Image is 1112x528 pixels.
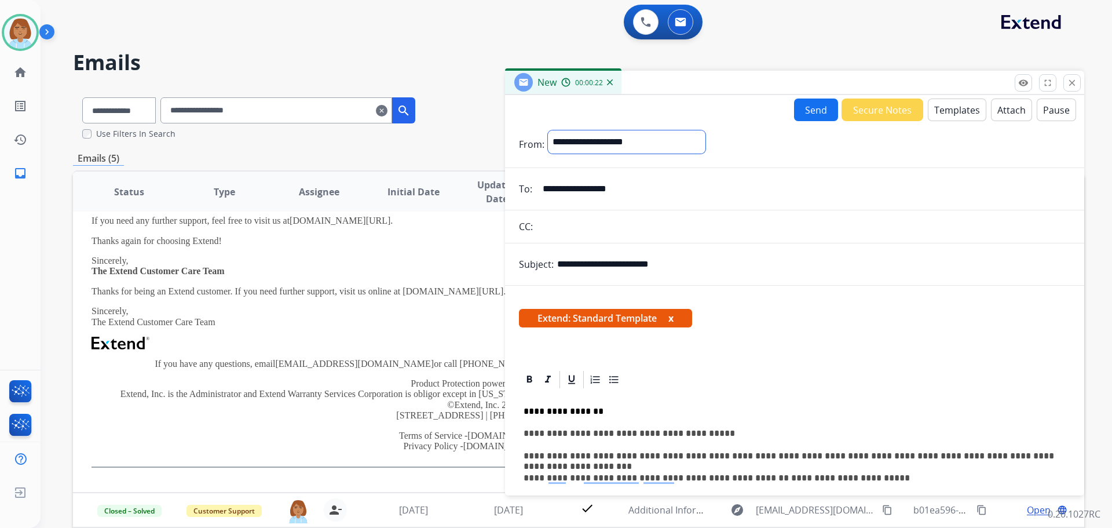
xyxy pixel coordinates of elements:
[519,137,544,151] p: From:
[96,128,175,140] label: Use Filters In Search
[1042,78,1053,88] mat-icon: fullscreen
[668,311,674,325] button: x
[13,65,27,79] mat-icon: home
[882,505,892,515] mat-icon: content_copy
[519,309,692,327] span: Extend: Standard Template
[92,286,876,297] p: Thanks for being an Extend customer. If you need further support, visit us online at [DOMAIN_NAME...
[92,337,149,349] img: Extend Logo
[467,431,568,440] a: [DOMAIN_NAME][URL]
[471,178,524,206] span: Updated Date
[1067,78,1077,88] mat-icon: close
[92,236,876,246] p: Thanks again for choosing Extend!
[521,371,538,388] div: Bold
[290,216,393,225] a: [DOMAIN_NAME][URL].
[628,504,727,516] span: Additional Information
[1027,503,1051,517] span: Open
[1057,505,1067,515] mat-icon: language
[92,378,876,421] p: Product Protection powered by Extend. Extend, Inc. is the Administrator and Extend Warranty Servi...
[463,441,564,451] a: [DOMAIN_NAME][URL]
[730,503,744,517] mat-icon: explore
[387,185,440,199] span: Initial Date
[928,99,986,121] button: Templates
[976,505,987,515] mat-icon: content_copy
[92,266,225,276] strong: The Extend Customer Care Team
[537,76,557,89] span: New
[991,99,1032,121] button: Attach
[287,498,310,523] img: agent-avatar
[97,505,162,517] span: Closed – Solved
[13,99,27,113] mat-icon: list_alt
[1048,507,1100,521] p: 0.20.1027RC
[186,505,262,517] span: Customer Support
[114,185,144,199] span: Status
[397,104,411,118] mat-icon: search
[4,16,36,49] img: avatar
[275,359,434,369] a: [EMAIL_ADDRESS][DOMAIN_NAME]
[519,257,554,271] p: Subject:
[13,133,27,147] mat-icon: history
[1037,99,1076,121] button: Pause
[92,306,876,327] p: Sincerely, The Extend Customer Care Team
[563,371,580,388] div: Underline
[92,431,876,452] p: Terms of Service - Privacy Policy -
[587,371,604,388] div: Ordered List
[399,504,428,516] span: [DATE]
[92,216,876,226] p: If you need any further support, feel free to visit us at
[494,504,523,516] span: [DATE]
[842,99,923,121] button: Secure Notes
[92,256,876,277] p: Sincerely,
[539,371,557,388] div: Italic
[92,359,876,369] p: If you have any questions, email or call [PHONE_NUMBER] [DATE]-[DATE], 9am-8pm EST and [DATE] & [...
[1018,78,1029,88] mat-icon: remove_red_eye
[519,182,532,196] p: To:
[328,503,342,517] mat-icon: person_remove
[580,501,594,515] mat-icon: check
[913,504,1091,516] span: b01ea596-c8a0-4dc3-a300-3611644a07c3
[73,151,124,166] p: Emails (5)
[299,185,339,199] span: Assignee
[794,99,838,121] button: Send
[13,166,27,180] mat-icon: inbox
[575,78,603,88] span: 00:00:22
[376,104,387,118] mat-icon: clear
[605,371,623,388] div: Bullet List
[756,503,875,517] span: [EMAIL_ADDRESS][DOMAIN_NAME]
[73,51,1084,74] h2: Emails
[214,185,235,199] span: Type
[519,220,533,234] p: CC:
